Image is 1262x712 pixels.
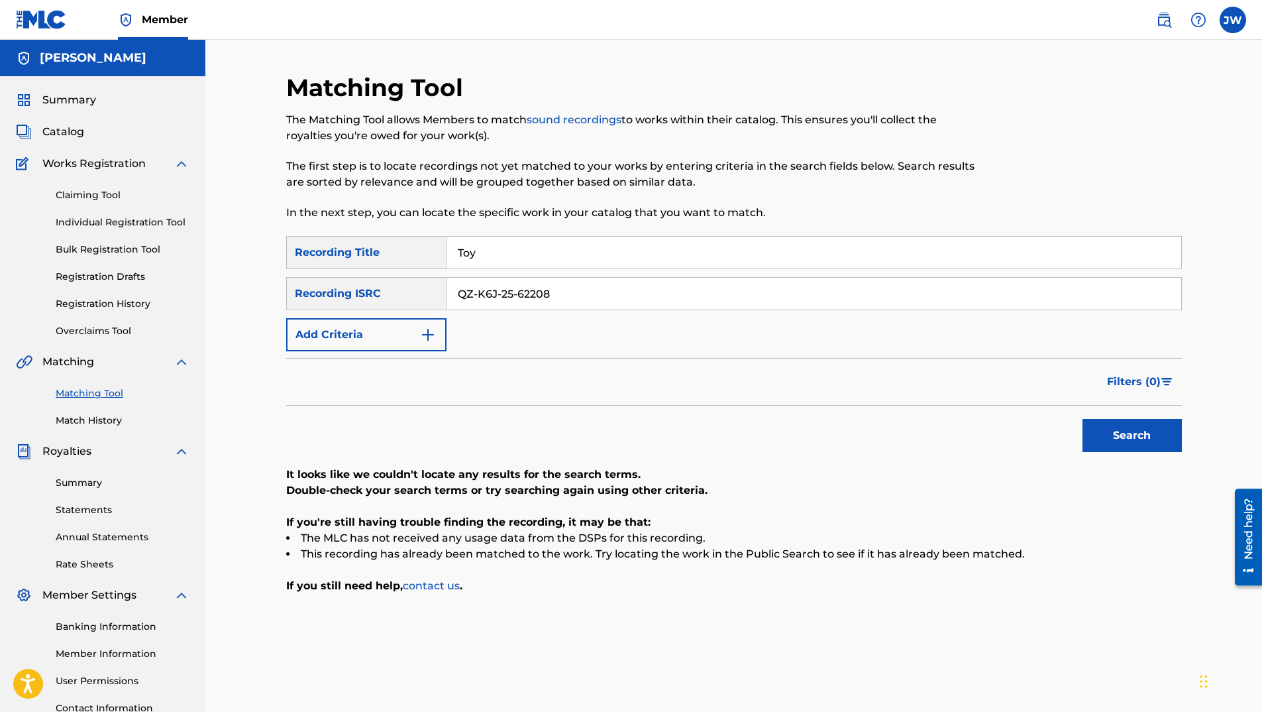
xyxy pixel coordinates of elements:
button: Filters (0) [1099,365,1182,398]
img: expand [174,444,189,459]
span: Works Registration [42,156,146,172]
a: Summary [56,476,189,490]
a: Public Search [1151,7,1177,33]
h2: Matching Tool [286,73,470,103]
a: Member Information [56,647,189,661]
div: User Menu [1220,7,1246,33]
img: Member Settings [16,587,32,603]
form: Search Form [286,236,1182,459]
img: 9d2ae6d4665cec9f34b9.svg [420,327,436,343]
img: expand [174,354,189,370]
li: This recording has already been matched to the work. Try locating the work in the Public Search t... [286,546,1182,562]
li: The MLC has not received any usage data from the DSPs for this recording. [286,530,1182,546]
span: Matching [42,354,94,370]
p: If you're still having trouble finding the recording, it may be that: [286,514,1182,530]
a: Claiming Tool [56,188,189,202]
a: Registration Drafts [56,270,189,284]
img: filter [1161,378,1173,386]
span: Summary [42,92,96,108]
a: Overclaims Tool [56,324,189,338]
a: Registration History [56,297,189,311]
img: expand [174,156,189,172]
img: Royalties [16,444,32,459]
p: If you still need help, . [286,578,1182,594]
a: Match History [56,414,189,428]
a: sound recordings [527,113,621,126]
img: expand [174,587,189,603]
p: It looks like we couldn't locate any results for the search terms. [286,467,1182,483]
a: Rate Sheets [56,558,189,571]
a: Statements [56,503,189,517]
iframe: Resource Center [1225,484,1262,591]
div: Help [1185,7,1212,33]
img: Works Registration [16,156,33,172]
iframe: Chat Widget [1196,648,1262,712]
a: Bulk Registration Tool [56,243,189,257]
a: Annual Statements [56,530,189,544]
span: Catalog [42,124,84,140]
a: Individual Registration Tool [56,215,189,229]
img: Summary [16,92,32,108]
p: Double-check your search terms or try searching again using other criteria. [286,483,1182,499]
p: The first step is to locate recordings not yet matched to your works by entering criteria in the ... [286,158,976,190]
button: Add Criteria [286,318,447,351]
span: Member Settings [42,587,136,603]
a: Banking Information [56,620,189,634]
h5: JOHANNA WELLINGTON [40,50,146,66]
div: Drag [1200,662,1208,701]
span: Member [142,12,188,27]
p: In the next step, you can locate the specific work in your catalog that you want to match. [286,205,976,221]
a: contact us [403,579,460,592]
p: The Matching Tool allows Members to match to works within their catalog. This ensures you'll coll... [286,112,976,144]
a: User Permissions [56,674,189,688]
img: Matching [16,354,32,370]
img: Accounts [16,50,32,66]
img: Top Rightsholder [118,12,134,28]
a: CatalogCatalog [16,124,84,140]
img: help [1190,12,1206,28]
span: Filters ( 0 ) [1107,374,1161,390]
a: SummarySummary [16,92,96,108]
img: Catalog [16,124,32,140]
a: Matching Tool [56,386,189,400]
img: search [1156,12,1172,28]
img: MLC Logo [16,10,67,29]
span: Royalties [42,444,91,459]
button: Search [1082,419,1182,452]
